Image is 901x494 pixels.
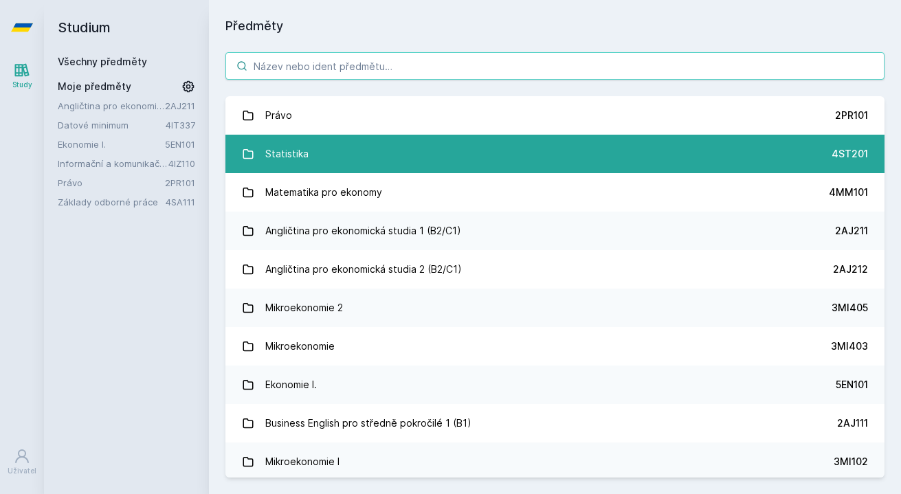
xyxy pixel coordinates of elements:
[3,55,41,97] a: Study
[58,176,165,190] a: Právo
[168,158,195,169] a: 4IZ110
[225,250,885,289] a: Angličtina pro ekonomická studia 2 (B2/C1) 2AJ212
[58,99,165,113] a: Angličtina pro ekonomická studia 1 (B2/C1)
[837,416,868,430] div: 2AJ111
[225,366,885,404] a: Ekonomie I. 5EN101
[225,96,885,135] a: Právo 2PR101
[166,120,195,131] a: 4IT337
[8,466,36,476] div: Uživatel
[829,186,868,199] div: 4MM101
[58,118,166,132] a: Datové minimum
[225,16,885,36] h1: Předměty
[225,442,885,481] a: Mikroekonomie I 3MI102
[58,56,147,67] a: Všechny předměty
[265,371,317,398] div: Ekonomie I.
[3,441,41,483] a: Uživatel
[225,52,885,80] input: Název nebo ident předmětu…
[265,256,462,283] div: Angličtina pro ekonomická studia 2 (B2/C1)
[265,333,335,360] div: Mikroekonomie
[165,100,195,111] a: 2AJ211
[265,217,461,245] div: Angličtina pro ekonomická studia 1 (B2/C1)
[832,147,868,161] div: 4ST201
[58,80,131,93] span: Moje předměty
[832,301,868,315] div: 3MI405
[833,262,868,276] div: 2AJ212
[58,195,166,209] a: Základy odborné práce
[166,197,195,207] a: 4SA111
[265,179,382,206] div: Matematika pro ekonomy
[225,327,885,366] a: Mikroekonomie 3MI403
[58,157,168,170] a: Informační a komunikační technologie
[12,80,32,90] div: Study
[225,404,885,442] a: Business English pro středně pokročilé 1 (B1) 2AJ111
[835,224,868,238] div: 2AJ211
[265,409,471,437] div: Business English pro středně pokročilé 1 (B1)
[265,140,309,168] div: Statistika
[265,102,292,129] div: Právo
[225,289,885,327] a: Mikroekonomie 2 3MI405
[225,212,885,250] a: Angličtina pro ekonomická studia 1 (B2/C1) 2AJ211
[834,455,868,469] div: 3MI102
[835,109,868,122] div: 2PR101
[225,135,885,173] a: Statistika 4ST201
[225,173,885,212] a: Matematika pro ekonomy 4MM101
[165,177,195,188] a: 2PR101
[836,378,868,392] div: 5EN101
[831,339,868,353] div: 3MI403
[265,294,343,322] div: Mikroekonomie 2
[165,139,195,150] a: 5EN101
[58,137,165,151] a: Ekonomie I.
[265,448,340,475] div: Mikroekonomie I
